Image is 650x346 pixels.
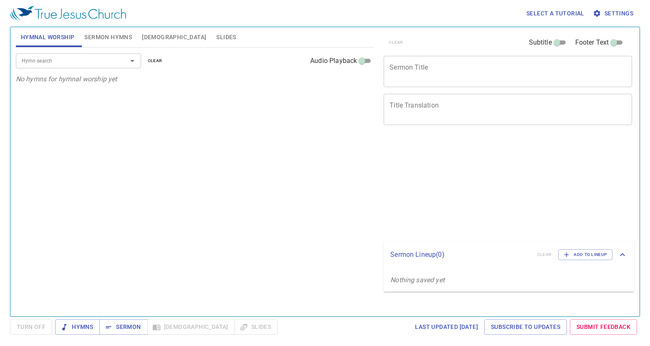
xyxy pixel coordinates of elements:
button: Hymns [55,319,100,335]
a: Last updated [DATE] [412,319,481,335]
i: No hymns for hymnal worship yet [16,75,117,83]
iframe: from-child [380,134,583,238]
button: clear [143,56,167,66]
button: Sermon [99,319,147,335]
span: Sermon Hymns [84,32,132,43]
button: Add to Lineup [558,249,612,260]
button: Select a tutorial [523,6,588,21]
span: [DEMOGRAPHIC_DATA] [142,32,206,43]
span: Submit Feedback [577,322,630,332]
a: Submit Feedback [570,319,637,335]
p: Sermon Lineup ( 0 ) [390,250,531,260]
img: True Jesus Church [10,6,126,21]
div: Sermon Lineup(0)clearAdd to Lineup [384,241,634,268]
a: Subscribe to Updates [484,319,567,335]
span: Audio Playback [310,56,357,66]
span: Add to Lineup [564,251,607,258]
button: Open [126,55,138,67]
span: Subtitle [529,38,552,48]
button: Settings [591,6,637,21]
span: Hymns [62,322,93,332]
i: Nothing saved yet [390,276,445,284]
span: Footer Text [575,38,609,48]
span: Select a tutorial [526,8,584,19]
span: clear [148,57,162,65]
span: Subscribe to Updates [491,322,560,332]
span: Slides [216,32,236,43]
span: Sermon [106,322,141,332]
span: Settings [594,8,633,19]
span: Last updated [DATE] [415,322,478,332]
span: Hymnal Worship [21,32,75,43]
